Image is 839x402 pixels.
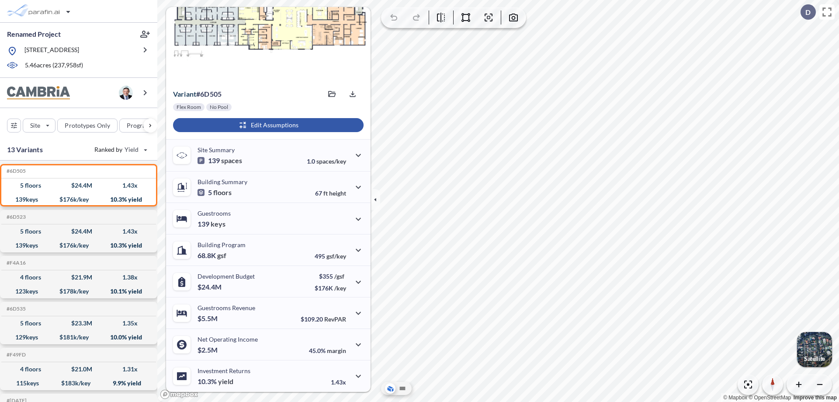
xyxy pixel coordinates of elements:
[315,284,346,292] p: $176K
[173,90,222,98] p: # 6d505
[329,189,346,197] span: height
[804,355,825,362] p: Satellite
[213,188,232,197] span: floors
[218,377,233,386] span: yield
[198,367,250,374] p: Investment Returns
[198,346,219,354] p: $2.5M
[198,210,231,217] p: Guestrooms
[315,252,346,260] p: 495
[198,336,258,343] p: Net Operating Income
[217,251,226,260] span: gsf
[198,146,235,154] p: Site Summary
[7,29,61,39] p: Renamed Project
[805,8,811,16] p: D
[7,86,70,100] img: BrandImage
[198,377,233,386] p: 10.3%
[5,214,26,220] h5: Click to copy the code
[323,189,328,197] span: ft
[210,104,228,111] p: No Pool
[177,104,201,111] p: Flex Room
[198,273,255,280] p: Development Budget
[301,315,346,323] p: $109.20
[5,306,26,312] h5: Click to copy the code
[160,389,198,399] a: Mapbox homepage
[5,260,26,266] h5: Click to copy the code
[173,90,196,98] span: Variant
[797,332,832,367] button: Switcher ImageSatellite
[385,383,395,394] button: Aerial View
[397,383,408,394] button: Site Plan
[794,395,837,401] a: Improve this map
[327,347,346,354] span: margin
[198,178,247,185] p: Building Summary
[65,121,110,130] p: Prototypes Only
[198,251,226,260] p: 68.8K
[309,347,346,354] p: 45.0%
[7,144,43,155] p: 13 Variants
[25,61,83,70] p: 5.46 acres ( 237,958 sf)
[198,156,242,165] p: 139
[326,252,346,260] span: gsf/key
[324,315,346,323] span: RevPAR
[5,352,26,358] h5: Click to copy the code
[198,304,255,311] p: Guestrooms Revenue
[307,157,346,165] p: 1.0
[797,332,832,367] img: Switcher Image
[723,395,747,401] a: Mapbox
[57,119,118,133] button: Prototypes Only
[211,220,225,228] span: keys
[331,378,346,386] p: 1.43x
[198,241,246,248] p: Building Program
[316,157,346,165] span: spaces/key
[749,395,791,401] a: OpenStreetMap
[334,273,344,280] span: /gsf
[5,168,26,174] h5: Click to copy the code
[125,145,139,154] span: Yield
[24,45,79,56] p: [STREET_ADDRESS]
[173,118,364,132] button: Edit Assumptions
[87,143,153,157] button: Ranked by Yield
[198,220,225,228] p: 139
[119,86,133,100] img: user logo
[315,273,346,280] p: $355
[198,188,232,197] p: 5
[198,314,219,323] p: $5.5M
[30,121,40,130] p: Site
[221,156,242,165] span: spaces
[119,119,166,133] button: Program
[198,283,223,291] p: $24.4M
[23,119,55,133] button: Site
[127,121,151,130] p: Program
[315,189,346,197] p: 67
[334,284,346,292] span: /key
